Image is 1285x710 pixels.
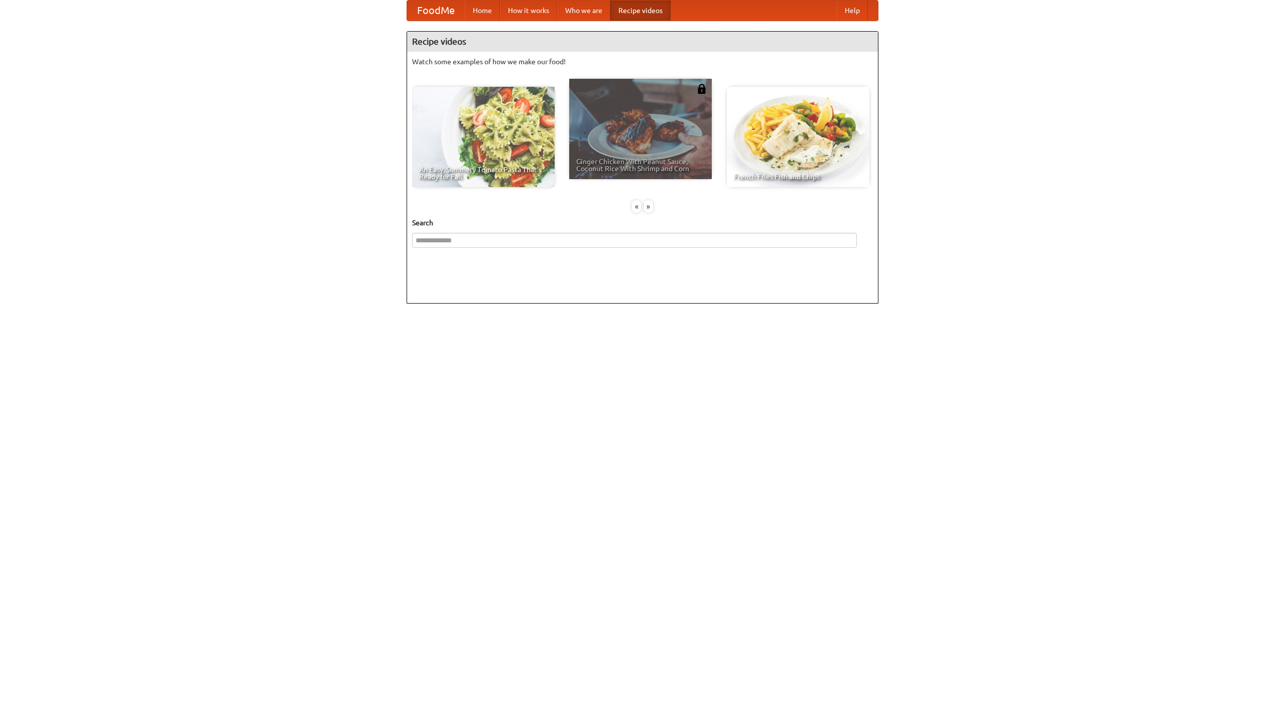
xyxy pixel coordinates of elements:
[610,1,671,21] a: Recipe videos
[412,87,555,187] a: An Easy, Summery Tomato Pasta That's Ready for Fall
[727,87,869,187] a: French Fries Fish and Chips
[412,57,873,67] p: Watch some examples of how we make our food!
[465,1,500,21] a: Home
[632,200,641,213] div: «
[407,1,465,21] a: FoodMe
[644,200,653,213] div: »
[500,1,557,21] a: How it works
[734,173,862,180] span: French Fries Fish and Chips
[407,32,878,52] h4: Recipe videos
[697,84,707,94] img: 483408.png
[412,218,873,228] h5: Search
[419,166,548,180] span: An Easy, Summery Tomato Pasta That's Ready for Fall
[837,1,868,21] a: Help
[557,1,610,21] a: Who we are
